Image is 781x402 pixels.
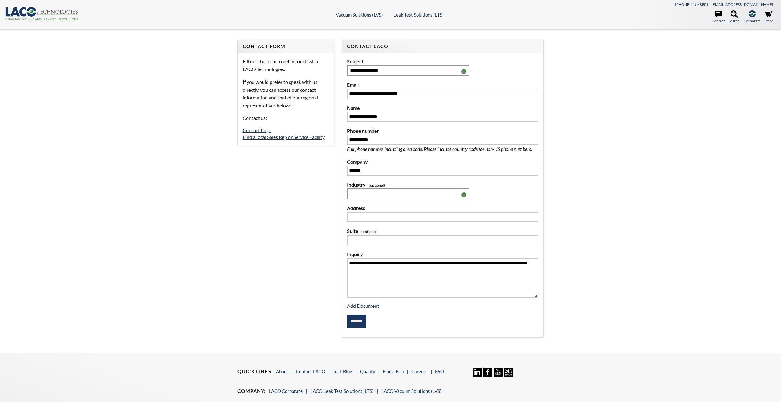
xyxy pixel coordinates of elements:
[310,388,374,394] a: LACO Leak Test Solutions (LTS)
[347,204,538,212] label: Address
[411,369,428,374] a: Careers
[243,58,330,73] p: Fill out the form to get in touch with LACO Technologies.
[336,12,383,17] a: Vacuum Solutions (LVS)
[347,145,538,153] p: Full phone number including area code. Please include country code for non-US phone numbers.
[504,372,513,378] a: 24/7 Support
[243,114,330,122] p: Contact us:
[347,227,538,235] label: Suite
[347,181,538,189] label: Industry
[744,18,760,24] span: Corporate
[675,2,708,7] a: [PHONE_NUMBER]
[237,368,273,375] h4: Quick Links
[347,81,538,89] label: Email
[712,2,773,7] a: [EMAIL_ADDRESS][DOMAIN_NAME]
[381,388,442,394] a: LACO Vacuum Solutions (LVS)
[764,10,773,24] a: Store
[333,369,352,374] a: Tech Blog
[360,369,375,374] a: Quality
[435,369,444,374] a: FAQ
[269,388,303,394] a: LACO Corporate
[383,369,404,374] a: Find a Rep
[347,58,538,65] label: Subject
[712,10,725,24] a: Contact
[243,43,330,50] h4: Contact Form
[237,388,266,394] h4: Company
[276,369,288,374] a: About
[347,43,538,50] h4: Contact LACO
[394,12,444,17] a: Leak Test Solutions (LTS)
[347,303,379,309] a: Add Document
[347,250,538,258] label: Inquiry
[243,134,325,140] a: Find a local Sales Rep or Service Facility
[347,104,538,112] label: Name
[347,158,538,166] label: Company
[243,127,271,133] a: Contact Page
[347,127,538,135] label: Phone number
[296,369,325,374] a: Contact LACO
[504,368,513,377] img: 24/7 Support Icon
[729,10,740,24] a: Search
[243,78,330,109] p: If you would prefer to speak with us directly, you can access our contact information and that of...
